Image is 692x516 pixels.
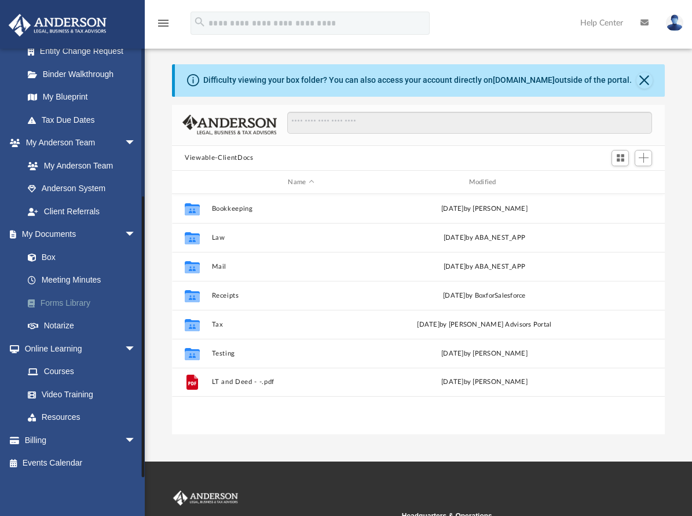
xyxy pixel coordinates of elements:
input: Search files and folders [287,112,652,134]
a: Forms Library [16,291,153,314]
a: Box [16,246,148,269]
button: Tax [212,321,390,328]
div: Name [211,177,390,188]
div: [DATE] by [PERSON_NAME] [396,204,574,214]
a: My Anderson Team [16,154,142,177]
div: [DATE] by [PERSON_NAME] [396,349,574,359]
button: Switch to Grid View [612,150,629,166]
a: My Documentsarrow_drop_down [8,223,153,246]
button: Law [212,234,390,241]
a: Billingarrow_drop_down [8,429,153,452]
a: Resources [16,406,148,429]
a: menu [156,22,170,30]
a: My Anderson Teamarrow_drop_down [8,131,148,155]
a: Events Calendar [8,452,153,475]
a: Courses [16,360,148,383]
a: [DOMAIN_NAME] [493,75,555,85]
button: Testing [212,350,390,357]
button: Add [635,150,652,166]
span: arrow_drop_down [125,429,148,452]
a: Binder Walkthrough [16,63,153,86]
a: Entity Change Request [16,40,153,63]
a: Meeting Minutes [16,269,153,292]
div: Modified [395,177,574,188]
i: menu [156,16,170,30]
i: search [193,16,206,28]
button: Close [636,72,653,89]
a: Anderson System [16,177,148,200]
span: arrow_drop_down [125,337,148,361]
img: Anderson Advisors Platinum Portal [171,491,240,506]
button: LT and Deed - -.pdf [212,379,390,386]
div: [DATE] by ABA_NEST_APP [396,262,574,272]
button: Receipts [212,292,390,299]
div: [DATE] by [PERSON_NAME] Advisors Portal [396,320,574,330]
a: Video Training [16,383,142,406]
a: Client Referrals [16,200,148,223]
div: [DATE] by [PERSON_NAME] [396,378,574,388]
span: arrow_drop_down [125,223,148,247]
button: Mail [212,263,390,270]
button: Bookkeeping [212,205,390,213]
div: Difficulty viewing your box folder? You can also access your account directly on outside of the p... [203,74,632,86]
span: arrow_drop_down [125,131,148,155]
div: [DATE] by BoxforSalesforce [396,291,574,301]
a: Tax Due Dates [16,108,153,131]
div: grid [172,194,665,434]
a: Notarize [16,314,153,338]
div: id [579,177,660,188]
div: [DATE] by ABA_NEST_APP [396,233,574,243]
a: My Blueprint [16,86,148,109]
img: User Pic [666,14,683,31]
a: Online Learningarrow_drop_down [8,337,148,360]
img: Anderson Advisors Platinum Portal [5,14,110,36]
div: id [177,177,206,188]
button: Viewable-ClientDocs [185,153,253,163]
